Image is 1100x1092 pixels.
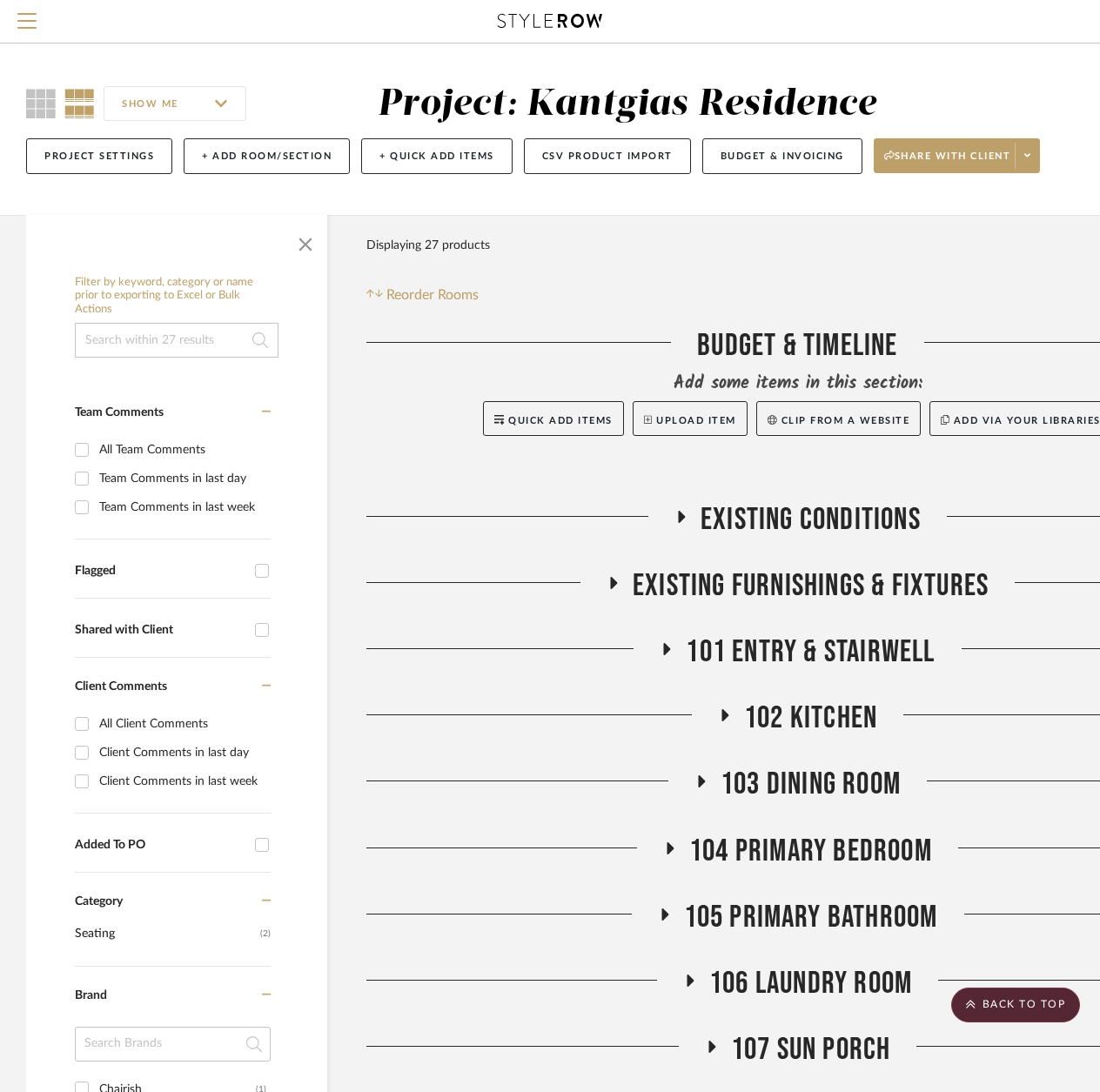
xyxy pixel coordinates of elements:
[75,564,246,579] div: Flagged
[684,899,938,936] span: 105 Primary Bathroom
[386,285,479,305] span: Reorder Rooms
[756,401,921,436] button: Clip from a website
[75,894,123,909] span: Category
[75,919,256,948] span: Seating
[75,838,246,853] div: Added To PO
[508,416,613,425] span: Quick Add Items
[524,138,691,174] button: CSV Product Import
[75,680,167,693] span: Client Comments
[99,710,266,738] div: All Client Comments
[633,567,989,605] span: Existing Furnishings & Fixtures
[75,623,246,638] div: Shared with Client
[288,224,323,258] button: Close
[378,86,876,123] div: Project: Kantgias Residence
[260,920,271,948] span: (2)
[744,700,877,737] span: 102 Kitchen
[99,767,266,795] div: Client Comments in last week
[26,138,172,174] button: Project Settings
[731,1031,891,1069] span: 107 Sun Porch
[75,1027,271,1062] input: Search Brands
[75,323,278,358] input: Search within 27 results
[483,401,624,436] button: Quick Add Items
[951,988,1080,1022] scroll-to-top-button: BACK TO TOP
[361,138,513,174] button: + Quick Add Items
[75,276,278,317] h6: Filter by keyword, category or name prior to exporting to Excel or Bulk Actions
[702,138,862,174] button: Budget & Invoicing
[874,138,1041,173] button: Share with client
[689,833,932,870] span: 104 Primary Bedroom
[686,633,935,671] span: 101 Entry & Stairwell
[99,465,266,492] div: Team Comments in last day
[701,501,921,539] span: Existing Conditions
[75,989,107,1002] span: Brand
[184,138,350,174] button: + Add Room/Section
[633,401,748,436] button: Upload Item
[99,739,266,767] div: Client Comments in last day
[721,766,901,803] span: 103 Dining Room
[366,285,479,305] button: Reorder Rooms
[709,965,912,1002] span: 106 Laundry Room
[366,228,490,263] div: Displaying 27 products
[99,493,266,521] div: Team Comments in last week
[99,436,266,464] div: All Team Comments
[884,150,1011,176] span: Share with client
[75,406,164,419] span: Team Comments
